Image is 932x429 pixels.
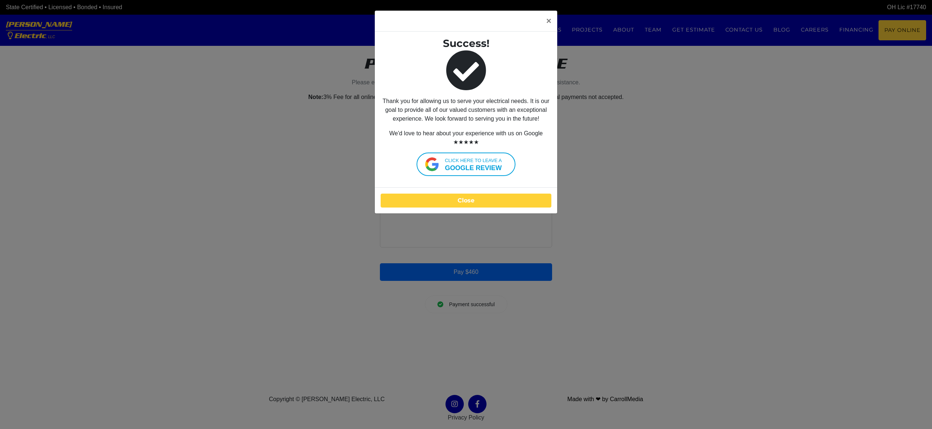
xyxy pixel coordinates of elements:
span: × [546,16,551,25]
button: Close [381,194,551,208]
strong: google review [436,164,511,172]
button: Close [387,11,557,31]
p: Thank you for allowing us to serve your electrical needs. It is our goal to provide all of our va... [381,97,551,123]
p: We'd love to hear about your experience with us on Google ★★★★★ [381,129,551,147]
h3: Success! [381,37,551,50]
a: Click here to leave agoogle review [417,153,515,176]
